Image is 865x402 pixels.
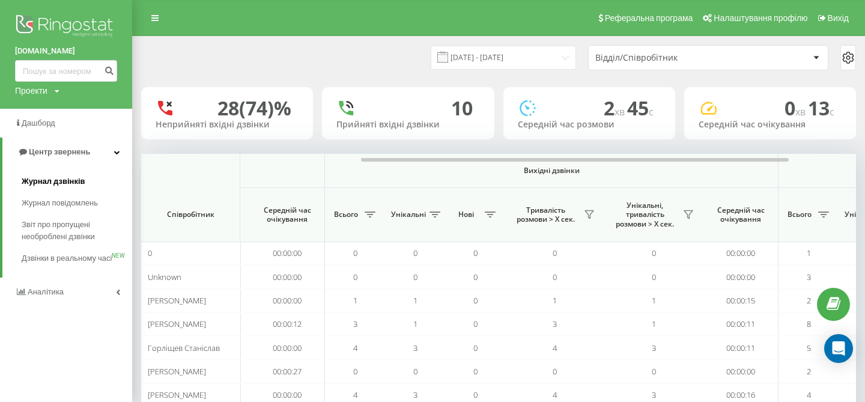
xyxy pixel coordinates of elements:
[148,343,220,353] span: Горліщев Станіслав
[353,295,357,306] span: 1
[807,295,811,306] span: 2
[217,97,291,120] div: 28 (74)%
[553,248,557,258] span: 0
[830,105,834,118] span: c
[15,85,47,97] div: Проекти
[703,242,778,265] td: 00:00:00
[649,105,654,118] span: c
[473,366,478,377] span: 0
[250,242,325,265] td: 00:00:00
[156,120,299,130] div: Неприйняті вхідні дзвінки
[451,97,473,120] div: 10
[413,343,417,353] span: 3
[148,295,206,306] span: [PERSON_NAME]
[413,295,417,306] span: 1
[808,95,834,121] span: 13
[353,248,357,258] span: 0
[353,166,750,175] span: Вихідні дзвінки
[627,95,654,121] span: 45
[473,272,478,282] span: 0
[595,53,739,63] div: Відділ/Співробітник
[795,105,808,118] span: хв
[148,318,206,329] span: [PERSON_NAME]
[413,248,417,258] span: 0
[331,210,361,219] span: Всього
[413,366,417,377] span: 0
[28,287,64,296] span: Аналiтика
[615,105,627,118] span: хв
[553,389,557,400] span: 4
[553,318,557,329] span: 3
[22,219,126,243] span: Звіт про пропущені необроблені дзвінки
[250,360,325,383] td: 00:00:27
[473,248,478,258] span: 0
[605,13,693,23] span: Реферальна програма
[807,248,811,258] span: 1
[553,295,557,306] span: 1
[353,272,357,282] span: 0
[22,197,98,209] span: Журнал повідомлень
[451,210,481,219] span: Нові
[652,248,656,258] span: 0
[148,248,152,258] span: 0
[15,45,117,57] a: [DOMAIN_NAME]
[785,210,815,219] span: Всього
[259,206,315,224] span: Середній час очікування
[553,272,557,282] span: 0
[785,95,808,121] span: 0
[353,343,357,353] span: 4
[353,366,357,377] span: 0
[807,318,811,329] span: 8
[353,389,357,400] span: 4
[473,295,478,306] span: 0
[391,210,426,219] span: Унікальні
[473,343,478,353] span: 0
[712,206,769,224] span: Середній час очікування
[703,265,778,288] td: 00:00:00
[250,265,325,288] td: 00:00:00
[473,389,478,400] span: 0
[807,366,811,377] span: 2
[714,13,807,23] span: Налаштування профілю
[151,210,229,219] span: Співробітник
[652,272,656,282] span: 0
[22,171,132,192] a: Журнал дзвінків
[22,118,55,127] span: Дашборд
[807,343,811,353] span: 5
[518,120,661,130] div: Середній час розмови
[250,289,325,312] td: 00:00:00
[22,175,85,187] span: Журнал дзвінків
[652,366,656,377] span: 0
[336,120,479,130] div: Прийняті вхідні дзвінки
[652,343,656,353] span: 3
[807,389,811,400] span: 4
[353,318,357,329] span: 3
[22,214,132,248] a: Звіт про пропущені необроблені дзвінки
[148,272,181,282] span: Unknown
[413,389,417,400] span: 3
[703,312,778,336] td: 00:00:11
[604,95,627,121] span: 2
[15,60,117,82] input: Пошук за номером
[250,336,325,359] td: 00:00:00
[473,318,478,329] span: 0
[148,389,206,400] span: [PERSON_NAME]
[22,248,132,269] a: Дзвінки в реальному часіNEW
[148,366,206,377] span: [PERSON_NAME]
[807,272,811,282] span: 3
[703,336,778,359] td: 00:00:11
[824,334,853,363] div: Open Intercom Messenger
[553,343,557,353] span: 4
[250,312,325,336] td: 00:00:12
[610,201,679,229] span: Унікальні, тривалість розмови > Х сек.
[703,360,778,383] td: 00:00:00
[22,252,112,264] span: Дзвінки в реальному часі
[15,12,117,42] img: Ringostat logo
[2,138,132,166] a: Центр звернень
[22,192,132,214] a: Журнал повідомлень
[652,295,656,306] span: 1
[652,389,656,400] span: 3
[828,13,849,23] span: Вихід
[511,206,580,224] span: Тривалість розмови > Х сек.
[413,318,417,329] span: 1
